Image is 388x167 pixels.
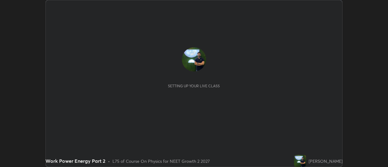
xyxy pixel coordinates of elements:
img: f0fae9d97c1e44ffb6a168521d894f25.jpg [294,155,306,167]
img: f0fae9d97c1e44ffb6a168521d894f25.jpg [182,47,206,72]
div: • [108,158,110,164]
div: L75 of Course On Physics for NEET Growth 2 2027 [112,158,210,164]
div: Work Power Energy Part 2 [45,157,105,165]
div: Setting up your live class [168,84,220,88]
div: [PERSON_NAME] [309,158,343,164]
